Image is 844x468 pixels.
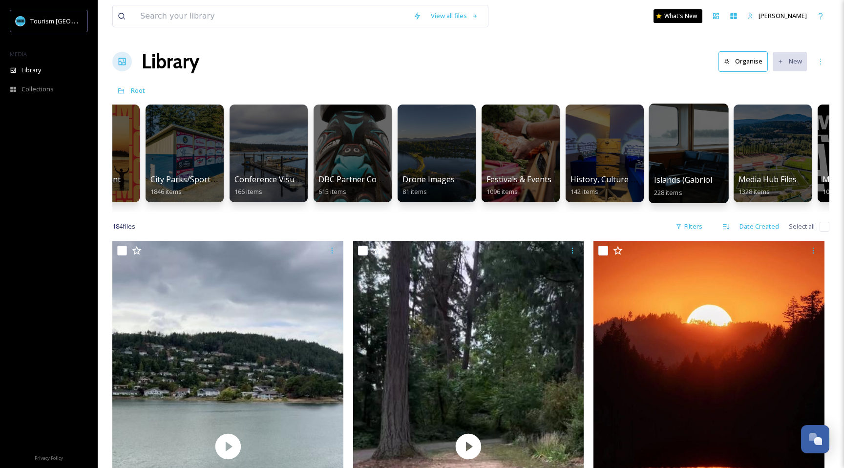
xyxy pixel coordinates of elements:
[21,85,54,94] span: Collections
[234,174,305,185] span: Conference Visuals
[759,11,807,20] span: [PERSON_NAME]
[654,175,810,197] a: Islands (Gabriola, Saysutshun, Protection)228 items
[142,47,199,76] a: Library
[654,9,702,23] a: What's New
[486,175,551,196] a: Festivals & Events1096 items
[16,16,25,26] img: tourism_nanaimo_logo.jpeg
[654,174,810,185] span: Islands (Gabriola, Saysutshun, Protection)
[35,451,63,463] a: Privacy Policy
[10,50,27,58] span: MEDIA
[402,175,455,196] a: Drone Images81 items
[742,6,812,25] a: [PERSON_NAME]
[570,187,598,196] span: 142 items
[486,187,518,196] span: 1096 items
[402,174,455,185] span: Drone Images
[570,175,674,196] a: History, Culture & Shopping142 items
[735,217,784,236] div: Date Created
[738,174,797,185] span: Media Hub Files
[426,6,483,25] a: View all files
[150,175,239,196] a: City Parks/Sport Images1846 items
[486,174,551,185] span: Festivals & Events
[738,187,770,196] span: 1328 items
[234,175,305,196] a: Conference Visuals166 items
[131,85,145,96] a: Root
[718,51,773,71] a: Organise
[150,187,182,196] span: 1846 items
[402,187,427,196] span: 81 items
[318,175,400,196] a: DBC Partner Contrent615 items
[570,174,674,185] span: History, Culture & Shopping
[318,174,400,185] span: DBC Partner Contrent
[801,425,829,453] button: Open Chat
[654,188,682,196] span: 228 items
[738,175,797,196] a: Media Hub Files1328 items
[131,86,145,95] span: Root
[773,52,807,71] button: New
[30,16,118,25] span: Tourism [GEOGRAPHIC_DATA]
[150,174,239,185] span: City Parks/Sport Images
[318,187,346,196] span: 615 items
[671,217,707,236] div: Filters
[35,455,63,461] span: Privacy Policy
[718,51,768,71] button: Organise
[789,222,815,231] span: Select all
[21,65,41,75] span: Library
[135,5,408,27] input: Search your library
[234,187,262,196] span: 166 items
[112,222,135,231] span: 184 file s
